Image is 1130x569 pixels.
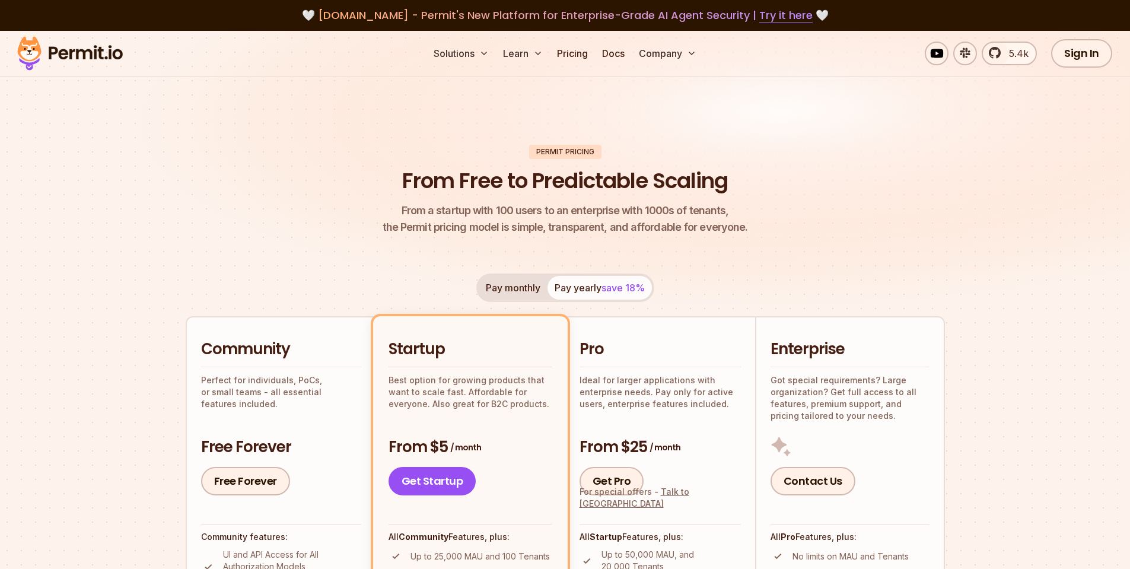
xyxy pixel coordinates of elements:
strong: Pro [781,532,795,542]
h3: Free Forever [201,437,361,458]
a: Free Forever [201,467,290,495]
button: Solutions [429,42,494,65]
a: Pricing [552,42,593,65]
strong: Community [399,532,448,542]
p: Up to 25,000 MAU and 100 Tenants [410,551,550,562]
a: Get Pro [580,467,644,495]
h4: Community features: [201,531,361,543]
p: Ideal for larger applications with enterprise needs. Pay only for active users, enterprise featur... [580,374,741,410]
p: Got special requirements? Large organization? Get full access to all features, premium support, a... [771,374,930,422]
a: Get Startup [389,467,476,495]
h3: From $5 [389,437,552,458]
a: Try it here [759,8,813,23]
button: Company [634,42,701,65]
h2: Enterprise [771,339,930,360]
h4: All Features, plus: [389,531,552,543]
h2: Community [201,339,361,360]
span: From a startup with 100 users to an enterprise with 1000s of tenants, [383,202,748,219]
span: / month [650,441,680,453]
p: Best option for growing products that want to scale fast. Affordable for everyone. Also great for... [389,374,552,410]
h4: All Features, plus: [771,531,930,543]
a: Docs [597,42,629,65]
span: 5.4k [1002,46,1029,61]
a: Contact Us [771,467,855,495]
img: Permit logo [12,33,128,74]
h3: From $25 [580,437,741,458]
p: the Permit pricing model is simple, transparent, and affordable for everyone. [383,202,748,236]
a: Sign In [1051,39,1112,68]
h2: Startup [389,339,552,360]
span: / month [450,441,481,453]
div: Permit Pricing [529,145,601,159]
p: No limits on MAU and Tenants [792,551,909,562]
div: 🤍 🤍 [28,7,1102,24]
span: [DOMAIN_NAME] - Permit's New Platform for Enterprise-Grade AI Agent Security | [318,8,813,23]
button: Pay monthly [479,276,548,300]
a: 5.4k [982,42,1037,65]
h2: Pro [580,339,741,360]
p: Perfect for individuals, PoCs, or small teams - all essential features included. [201,374,361,410]
h4: All Features, plus: [580,531,741,543]
div: For special offers - [580,486,741,510]
button: Learn [498,42,548,65]
strong: Startup [590,532,622,542]
h1: From Free to Predictable Scaling [402,166,728,196]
